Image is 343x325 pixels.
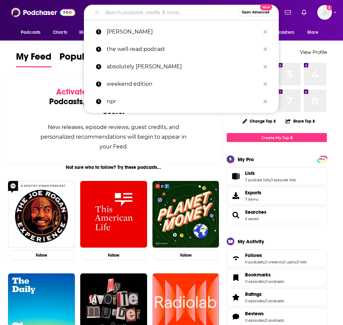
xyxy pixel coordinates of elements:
[107,23,260,41] p: Megan Bjerke
[60,51,116,66] span: Popular Feed
[238,238,264,245] div: My Activity
[84,58,279,75] a: absolutely [PERSON_NAME]
[245,318,264,323] a: 0 episodes
[245,272,284,278] a: Bookmarks
[5,165,222,170] div: Not sure who to follow? Try these podcasts...
[227,288,327,306] span: Ratings
[245,291,284,297] a: Ratings
[258,26,304,39] button: open menu
[282,7,294,18] a: Show notifications dropdown
[79,28,103,37] span: Monitoring
[327,5,332,10] svg: Add a profile image
[245,311,264,317] span: Reviews
[300,49,327,55] a: View Profile
[318,157,326,162] span: PRO
[227,249,327,267] span: Follows
[245,178,270,182] a: 7 podcast lists
[265,318,284,323] a: 0 podcasts
[303,26,327,39] button: open menu
[80,250,147,260] button: Follow
[84,93,279,110] a: npr
[21,28,40,37] span: Podcasts
[297,260,307,264] a: 0 lists
[8,250,75,260] button: Follow
[16,51,51,66] span: My Feed
[53,28,67,37] span: Charts
[84,41,279,58] a: the well-read podcast
[270,178,270,182] span: ,
[16,51,51,67] a: My Feed
[227,133,327,142] a: Create My Top 8
[227,187,327,205] a: Exports
[227,269,327,287] span: Bookmarks
[245,170,296,176] a: Lists
[245,216,258,221] a: 3 saved
[270,178,296,182] a: 0 episode lists
[264,260,265,264] span: ,
[245,252,262,258] span: Follows
[229,292,242,302] a: Ratings
[317,5,332,20] button: Show profile menu
[317,5,332,20] span: Logged in as mfurr
[84,23,279,41] a: [PERSON_NAME]
[265,279,284,284] a: 0 podcasts
[265,299,284,303] a: 0 podcasts
[107,41,260,58] p: the well-read podcast
[39,122,188,151] div: New releases, episode reviews, guest credits, and personalized recommendations will begin to appe...
[11,6,75,19] img: Podchaser - Follow, Share and Rate Podcasts
[245,311,284,317] a: Reviews
[48,26,71,39] a: Charts
[75,26,112,39] button: open menu
[16,26,49,39] button: open menu
[102,7,239,18] input: Search podcasts, credits, & more...
[318,156,326,161] a: PRO
[245,170,255,176] span: Lists
[245,197,261,202] span: 7 items
[299,7,309,18] a: Show notifications dropdown
[107,93,260,110] p: npr
[80,181,147,248] img: This American Life
[84,5,279,20] div: Search podcasts, credits, & more...
[245,190,261,196] span: Exports
[296,260,297,264] span: ,
[245,252,307,258] a: Follows
[229,191,242,200] span: Exports
[245,260,264,264] a: 0 podcasts
[285,115,315,128] button: Share Top 8
[39,87,188,116] div: by following Podcasts, Creators, Lists, and other Users!
[238,156,254,162] div: My Pro
[227,206,327,224] span: Searches
[245,272,271,278] span: Bookmarks
[8,181,75,248] img: The Joe Rogan Experience
[152,181,219,248] img: Planet Money
[229,172,242,181] a: Lists
[107,75,260,93] p: weekend edition
[238,117,280,125] button: Change Top 8
[245,209,266,215] a: Searches
[229,210,242,220] a: Searches
[107,58,260,75] p: absolutely mindy
[307,28,319,37] span: More
[317,5,332,20] img: User Profile
[283,260,296,264] a: 0 users
[229,273,242,282] a: Bookmarks
[239,8,272,16] button: Open AdvancedNew
[265,260,282,264] a: 0 creators
[229,312,242,321] a: Reviews
[227,167,327,185] span: Lists
[60,51,116,67] a: Popular Feed
[84,75,279,93] a: weekend edition
[245,291,262,297] span: Ratings
[260,4,272,10] span: New
[245,299,264,303] a: 0 episodes
[245,279,264,284] a: 0 episodes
